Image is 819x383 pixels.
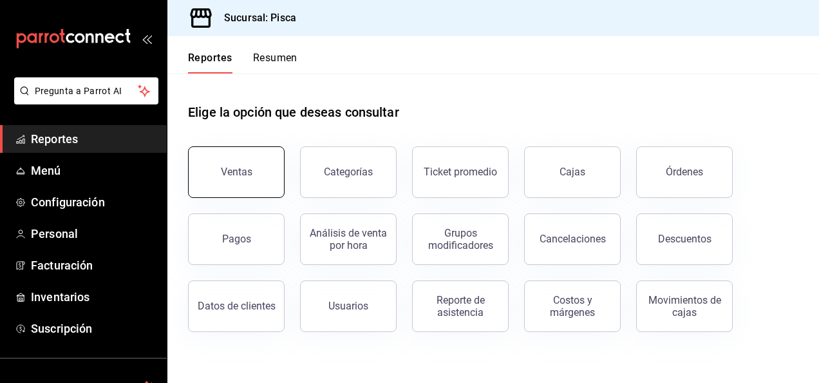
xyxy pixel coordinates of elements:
button: Reporte de asistencia [412,280,509,332]
div: Ventas [221,166,252,178]
span: Pregunta a Parrot AI [35,84,138,98]
span: Configuración [31,193,156,211]
button: open_drawer_menu [142,34,152,44]
h3: Sucursal: Pisca [214,10,296,26]
button: Resumen [253,52,297,74]
button: Categorías [300,146,397,198]
div: Movimientos de cajas [645,294,724,319]
span: Facturación [31,257,156,274]
div: Reporte de asistencia [420,294,500,319]
div: Cancelaciones [540,233,606,245]
button: Costos y márgenes [524,280,621,332]
div: Grupos modificadores [420,227,500,251]
button: Análisis de venta por hora [300,213,397,265]
div: Costos y márgenes [532,294,612,319]
button: Órdenes [636,146,733,198]
button: Usuarios [300,280,397,332]
span: Menú [31,162,156,179]
div: Pagos [222,233,251,245]
button: Ticket promedio [412,146,509,198]
div: navigation tabs [188,52,297,74]
button: Cancelaciones [524,213,621,265]
span: Reportes [31,130,156,148]
div: Descuentos [658,233,711,245]
span: Inventarios [31,288,156,306]
div: Datos de clientes [198,300,276,312]
button: Datos de clientes [188,280,285,332]
span: Personal [31,225,156,242]
div: Categorías [324,166,373,178]
button: Pagos [188,213,285,265]
div: Análisis de venta por hora [308,227,388,251]
a: Cajas [524,146,621,198]
button: Descuentos [636,213,733,265]
span: Suscripción [31,320,156,337]
button: Ventas [188,146,285,198]
div: Ticket promedio [424,166,497,178]
button: Movimientos de cajas [636,280,733,332]
div: Cajas [560,164,586,180]
div: Usuarios [328,300,368,312]
a: Pregunta a Parrot AI [9,93,158,107]
button: Pregunta a Parrot AI [14,77,158,104]
h1: Elige la opción que deseas consultar [188,103,399,122]
div: Órdenes [666,166,703,178]
button: Grupos modificadores [412,213,509,265]
button: Reportes [188,52,232,74]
